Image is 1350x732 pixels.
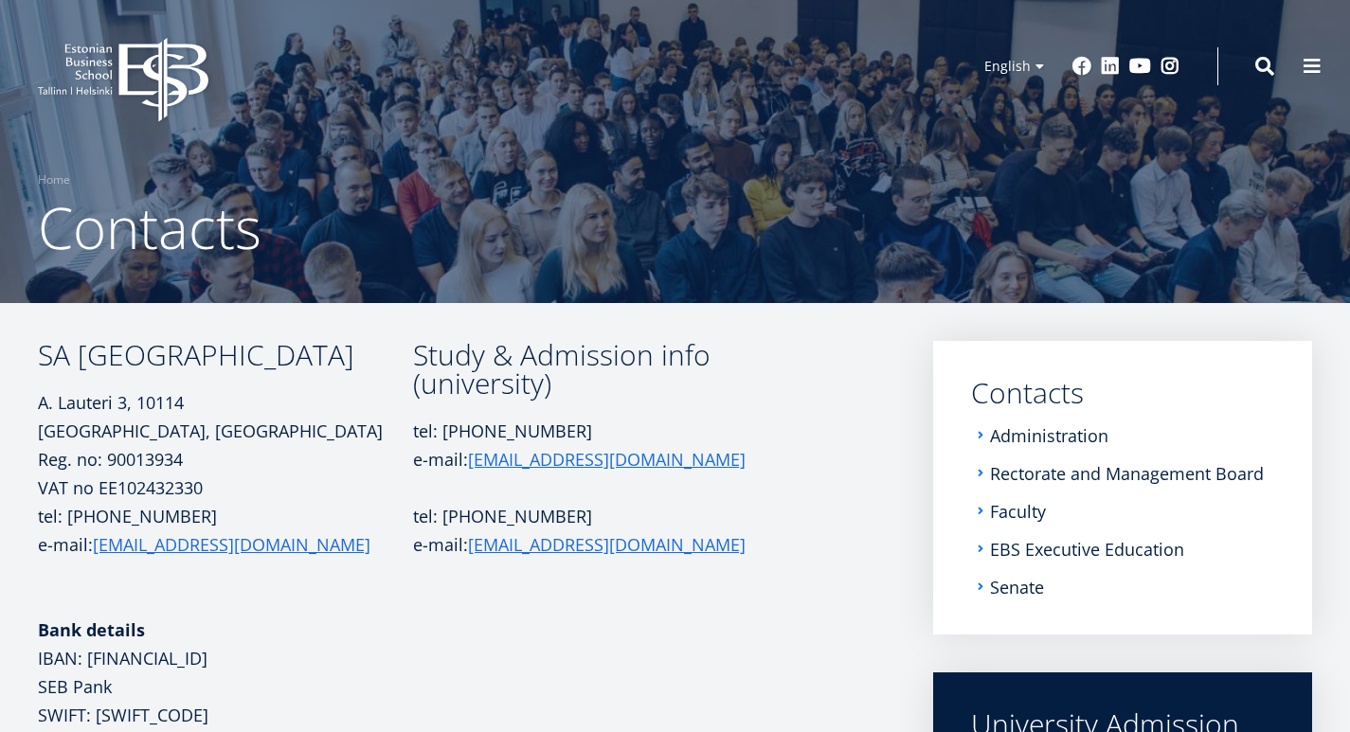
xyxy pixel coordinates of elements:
[990,464,1264,483] a: Rectorate and Management Board
[38,473,413,502] p: VAT no EE102432330
[971,379,1274,407] a: Contacts
[38,341,413,369] h3: SA [GEOGRAPHIC_DATA]
[1101,57,1120,76] a: Linkedin
[1072,57,1091,76] a: Facebook
[990,578,1044,597] a: Senate
[38,502,413,587] p: tel: [PHONE_NUMBER] e-mail:
[413,341,773,398] h3: Study & Admission info (university)
[1129,57,1151,76] a: Youtube
[38,616,413,729] p: IBAN: [FINANCIAL_ID] SEB Pank SWIFT: [SWIFT_CODE]
[38,170,70,189] a: Home
[1161,57,1179,76] a: Instagram
[93,530,370,559] a: [EMAIL_ADDRESS][DOMAIN_NAME]
[990,540,1184,559] a: EBS Executive Education
[990,426,1108,445] a: Administration
[38,188,261,266] span: Contacts
[38,618,145,641] strong: Bank details
[413,417,773,473] p: tel: [PHONE_NUMBER] e-mail:
[990,502,1046,521] a: Faculty
[413,530,773,559] p: e-mail:
[38,388,413,473] p: A. Lauteri 3, 10114 [GEOGRAPHIC_DATA], [GEOGRAPHIC_DATA] Reg. no: 90013934
[413,502,773,530] p: tel: [PHONE_NUMBER]
[468,445,746,473] a: [EMAIL_ADDRESS][DOMAIN_NAME]
[468,530,746,559] a: [EMAIL_ADDRESS][DOMAIN_NAME]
